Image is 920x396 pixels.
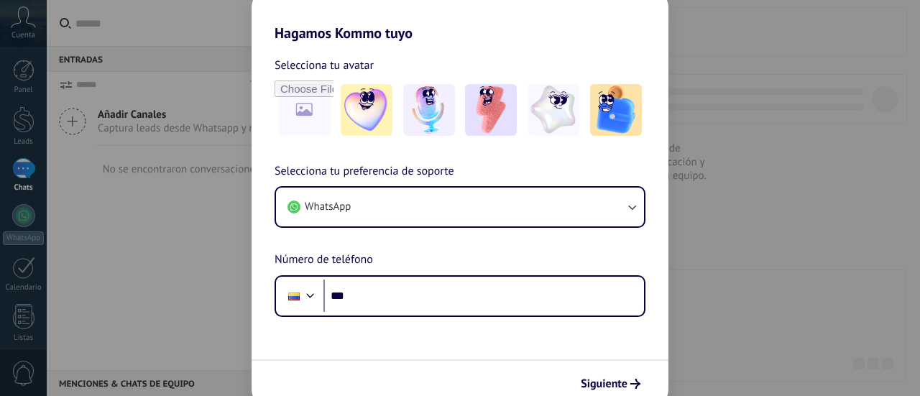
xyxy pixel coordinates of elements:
[305,200,351,214] span: WhatsApp
[275,251,373,270] span: Número de teléfono
[528,84,579,136] img: -4.jpeg
[403,84,455,136] img: -2.jpeg
[465,84,517,136] img: -3.jpeg
[276,188,644,226] button: WhatsApp
[275,162,454,181] span: Selecciona tu preferencia de soporte
[581,379,627,389] span: Siguiente
[341,84,392,136] img: -1.jpeg
[280,281,308,311] div: Colombia: + 57
[275,56,374,75] span: Selecciona tu avatar
[590,84,642,136] img: -5.jpeg
[574,372,647,396] button: Siguiente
